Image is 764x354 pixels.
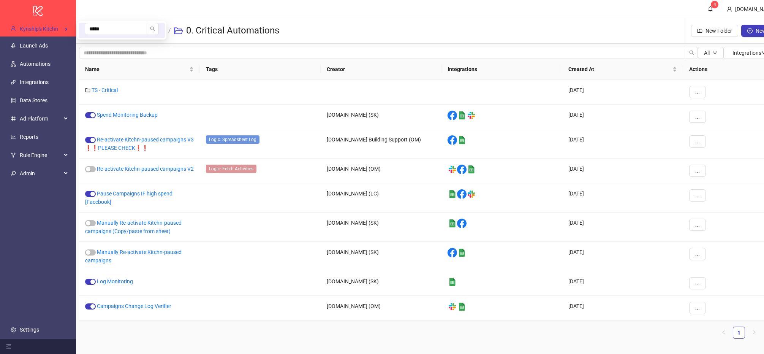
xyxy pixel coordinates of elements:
[689,50,694,56] span: search
[562,80,683,105] div: [DATE]
[689,86,706,98] button: ...
[562,271,683,296] div: [DATE]
[97,112,158,118] a: Spend Monitoring Backup
[708,6,713,11] span: bell
[752,330,756,335] span: right
[11,152,16,158] span: fork
[562,213,683,242] div: [DATE]
[562,129,683,159] div: [DATE]
[321,129,441,159] div: [DOMAIN_NAME] Building Support (OM)
[695,168,700,174] span: ...
[704,50,710,56] span: All
[695,305,700,311] span: ...
[20,327,39,333] a: Settings
[20,166,62,181] span: Admin
[689,135,706,148] button: ...
[20,134,38,140] a: Reports
[747,28,753,33] span: plus-circle
[85,220,182,234] a: Manually Re-activate Kitchn-paused campaigns (Copy/paste from sheet)
[321,271,441,296] div: [DOMAIN_NAME] (SK)
[711,1,718,8] sup: 4
[20,97,47,103] a: Data Stores
[568,65,671,73] span: Created At
[97,166,194,172] a: Re-activate Kitchn-paused campaigns V2
[11,116,16,121] span: number
[321,242,441,271] div: [DOMAIN_NAME] (SK)
[697,28,702,33] span: folder-add
[120,19,122,43] li: /
[20,61,51,67] a: Automations
[562,183,683,213] div: [DATE]
[441,59,562,80] th: Integrations
[321,59,441,80] th: Creator
[695,114,700,120] span: ...
[20,43,48,49] a: Launch Ads
[718,327,730,339] li: Previous Page
[186,25,279,37] h3: 0. Critical Automations
[695,251,700,257] span: ...
[713,2,716,7] span: 4
[733,327,745,339] li: 1
[20,111,62,126] span: Ad Platform
[698,47,723,59] button: Alldown
[562,296,683,321] div: [DATE]
[748,327,760,339] li: Next Page
[97,278,133,284] a: Log Monitoring
[6,344,11,349] span: menu-fold
[321,213,441,242] div: [DOMAIN_NAME] (SK)
[200,59,321,80] th: Tags
[695,222,700,228] span: ...
[20,148,62,163] span: Rule Engine
[206,165,256,173] span: Logic: Fetch Activities
[695,138,700,144] span: ...
[20,26,58,32] span: Kynship's Kitchn
[721,330,726,335] span: left
[97,303,171,309] a: Campaigns Change Log Verifier
[713,51,717,55] span: down
[321,105,441,129] div: [DOMAIN_NAME] (SK)
[150,26,155,32] span: search
[689,219,706,231] button: ...
[562,59,683,80] th: Created At
[321,296,441,321] div: [DOMAIN_NAME] (OM)
[562,159,683,183] div: [DATE]
[174,26,183,35] span: folder-open
[733,327,745,338] a: 1
[689,165,706,177] button: ...
[79,59,200,80] th: Name
[168,19,171,43] li: /
[20,79,49,85] a: Integrations
[689,111,706,123] button: ...
[562,105,683,129] div: [DATE]
[321,183,441,213] div: [DOMAIN_NAME] (LC)
[727,6,732,12] span: user
[689,302,706,314] button: ...
[691,25,738,37] button: New Folder
[705,28,732,34] span: New Folder
[748,327,760,339] button: right
[206,135,259,144] span: Logic: Spreadsheet Log
[689,189,706,202] button: ...
[11,171,16,176] span: key
[689,248,706,260] button: ...
[85,87,90,93] span: folder
[321,159,441,183] div: [DOMAIN_NAME] (OM)
[689,277,706,289] button: ...
[562,242,683,271] div: [DATE]
[695,192,700,198] span: ...
[695,280,700,286] span: ...
[85,137,194,151] a: Re-activate Kitchn-paused campaigns V3 ❗❗PLEASE CHECK❗❗
[85,249,182,264] a: Manually Re-activate Kitchn-paused campaigns
[85,190,172,205] a: Pause Campaigns IF high spend [Facebook]
[718,327,730,339] button: left
[85,65,188,73] span: Name
[92,87,118,93] a: TS - Critical
[11,26,16,32] span: user
[695,89,700,95] span: ...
